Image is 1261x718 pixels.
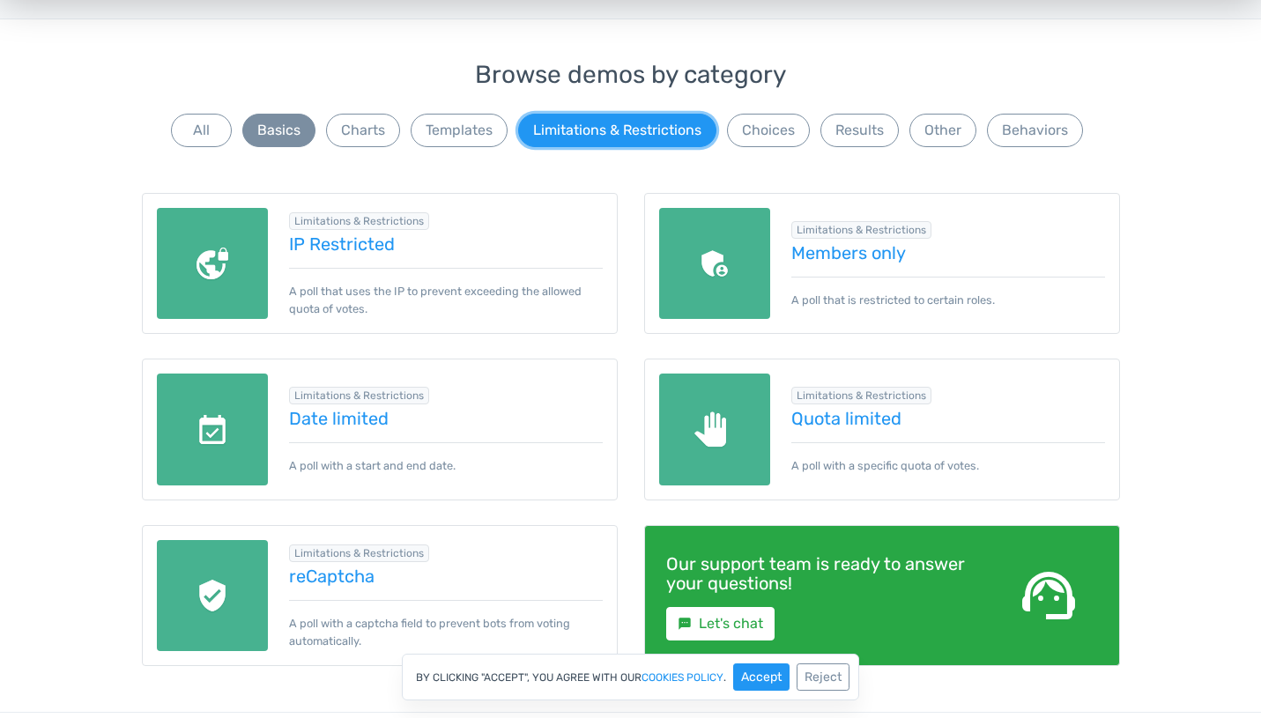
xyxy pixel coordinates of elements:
span: Browse all in Limitations & Restrictions [791,221,931,239]
img: members-only.png.webp [659,208,771,320]
a: smsLet's chat [666,607,775,640]
a: cookies policy [642,672,723,683]
button: All [171,114,232,147]
button: Behaviors [987,114,1083,147]
span: Browse all in Limitations & Restrictions [289,387,429,404]
span: Browse all in Limitations & Restrictions [791,387,931,404]
p: A poll that is restricted to certain roles. [791,277,1105,308]
button: Results [820,114,899,147]
button: Limitations & Restrictions [518,114,716,147]
h3: Browse demos by category [142,62,1120,89]
span: Browse all in Limitations & Restrictions [289,544,429,562]
button: Reject [797,663,849,691]
p: A poll that uses the IP to prevent exceeding the allowed quota of votes. [289,268,603,316]
a: Members only [791,243,1105,263]
button: Charts [326,114,400,147]
img: recaptcha.png.webp [157,540,269,652]
img: date-limited.png.webp [157,374,269,485]
p: A poll with a captcha field to prevent bots from voting automatically. [289,600,603,648]
img: quota-limited.png.webp [659,374,771,485]
button: Choices [727,114,810,147]
h4: Our support team is ready to answer your questions! [666,554,973,593]
button: Other [909,114,976,147]
p: A poll with a start and end date. [289,442,603,474]
button: Basics [242,114,315,147]
div: By clicking "Accept", you agree with our . [402,654,859,700]
button: Accept [733,663,790,691]
img: ip-restricted.png.webp [157,208,269,320]
a: IP Restricted [289,234,603,254]
small: sms [678,617,692,631]
a: reCaptcha [289,566,603,586]
p: A poll with a specific quota of votes. [791,442,1105,474]
span: Browse all in Limitations & Restrictions [289,212,429,230]
a: Date limited [289,409,603,428]
button: Templates [411,114,508,147]
span: support_agent [1017,564,1080,627]
a: Quota limited [791,409,1105,428]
